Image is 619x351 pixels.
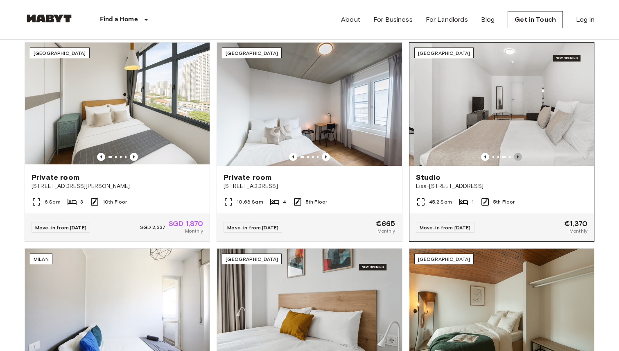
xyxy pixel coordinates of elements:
button: Previous image [322,153,330,161]
span: [GEOGRAPHIC_DATA] [226,256,278,262]
a: Previous imagePrevious image[GEOGRAPHIC_DATA]StudioLisa-[STREET_ADDRESS]45.2 Sqm15th FloorMove-in... [409,42,594,242]
span: [GEOGRAPHIC_DATA] [34,50,86,56]
span: Move-in from [DATE] [227,224,278,231]
span: Move-in from [DATE] [35,224,86,231]
a: About [341,15,360,25]
a: For Business [373,15,413,25]
span: [STREET_ADDRESS] [224,182,395,190]
img: Habyt [25,14,74,23]
span: 5th Floor [306,198,327,206]
span: 6 Sqm [45,198,61,206]
button: Previous image [481,153,489,161]
a: Log in [576,15,594,25]
button: Previous image [130,153,138,161]
img: Marketing picture of unit SG-01-116-001-02 [25,43,210,166]
span: SGD 1,870 [169,220,203,227]
span: 1 [472,198,474,206]
span: €1,370 [564,220,587,227]
span: Private room [224,172,271,182]
img: Marketing picture of unit DE-01-489-503-001 [414,43,599,166]
span: [GEOGRAPHIC_DATA] [418,256,470,262]
a: Get in Touch [508,11,563,28]
span: Monthly [569,227,587,235]
a: Blog [481,15,495,25]
span: Move-in from [DATE] [420,224,471,231]
a: Marketing picture of unit SG-01-116-001-02Previous imagePrevious image[GEOGRAPHIC_DATA]Private ro... [25,42,210,242]
span: [GEOGRAPHIC_DATA] [418,50,470,56]
span: 10th Floor [103,198,127,206]
span: 4 [283,198,286,206]
span: 45.2 Sqm [429,198,452,206]
span: SGD 2,337 [140,224,165,231]
span: Milan [34,256,49,262]
span: €665 [376,220,395,227]
button: Previous image [289,153,297,161]
button: Previous image [97,153,105,161]
button: Previous image [514,153,522,161]
span: Private room [32,172,79,182]
a: For Landlords [426,15,468,25]
span: Studio [416,172,441,182]
a: Marketing picture of unit DE-04-037-026-03QPrevious imagePrevious image[GEOGRAPHIC_DATA]Private r... [217,42,402,242]
span: Monthly [377,227,395,235]
span: 3 [80,198,83,206]
span: 5th Floor [493,198,515,206]
span: Lisa-[STREET_ADDRESS] [416,182,587,190]
span: 10.68 Sqm [237,198,263,206]
p: Find a Home [100,15,138,25]
span: [STREET_ADDRESS][PERSON_NAME] [32,182,203,190]
span: [GEOGRAPHIC_DATA] [226,50,278,56]
img: Marketing picture of unit DE-04-037-026-03Q [217,43,402,166]
span: Monthly [185,227,203,235]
